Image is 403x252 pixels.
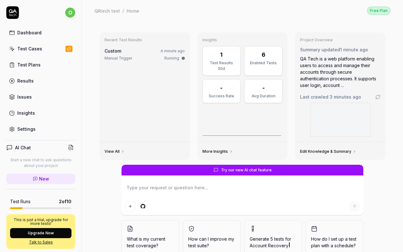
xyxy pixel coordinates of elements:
span: 2 of 10 [59,198,71,205]
a: Edit Knowledge & Summary [300,149,356,154]
div: Enabled Tests [248,60,278,66]
a: CustomA minute agoManual TriggerRunning [103,46,186,62]
span: New [39,175,49,182]
h3: Recent Test Results [105,37,185,43]
div: Test Cases [17,45,42,52]
div: Results [17,77,34,84]
span: Last crawled [300,94,361,100]
h3: Insights [202,37,283,43]
div: Success Rate [207,93,236,99]
a: Go to crawling settings [375,94,380,100]
span: o [65,8,75,18]
div: 6 [262,50,265,59]
div: Test Results 30d [207,60,236,72]
a: Settings [6,123,75,135]
a: Insights [6,107,75,119]
a: View All [105,149,125,154]
h5: Test Runs [10,199,31,204]
span: How do I set up a test plan with a schedule? [311,236,358,249]
div: Dashboard [17,29,42,36]
img: Screenshot [310,103,370,136]
div: Avg Duration [248,93,278,99]
span: Summary updated [300,47,340,52]
div: Running [164,55,179,61]
div: Free Plan [367,7,390,15]
a: New [6,174,75,184]
button: o [65,6,75,19]
div: QA Tech is a web platform enabling users to access and manage their accounts through secure authe... [300,55,380,89]
span: How can I improve my test suite? [188,236,235,249]
button: Upgrade Now [10,228,71,238]
button: Free Plan [367,6,390,15]
div: - [262,83,265,92]
time: 1 minute ago [340,47,368,52]
div: Manual Trigger [105,55,132,61]
span: Account Recovery [250,243,288,248]
div: 1 [220,50,223,59]
div: Settings [17,126,36,132]
span: Try our new AI chat feature [221,167,272,173]
time: A minute ago [161,49,185,53]
div: / [122,8,124,14]
p: Start a new chat to ask questions about your project [6,157,75,169]
a: Issues [6,91,75,103]
div: Home [127,8,139,14]
a: Test Cases [6,43,75,55]
a: Test Plans [6,59,75,71]
div: QAtech test [94,8,120,14]
div: - [220,83,223,92]
a: Dashboard [6,26,75,39]
div: Issues [17,94,32,100]
h3: Project Overview [300,37,380,43]
h4: AI Chat [15,144,31,151]
span: Custom [105,48,121,54]
a: Results [6,75,75,87]
p: This is just a trial, upgrade for more tests! [10,218,71,226]
button: Add attachment [125,201,135,211]
a: Talk to Sales [10,239,71,245]
span: Generate 5 tests for [250,236,297,249]
div: Test Plans [17,61,41,68]
time: 3 minutes ago [330,94,361,100]
span: What is my current test coverage? [127,236,174,249]
a: More Insights [202,149,233,154]
div: Insights [17,110,35,116]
